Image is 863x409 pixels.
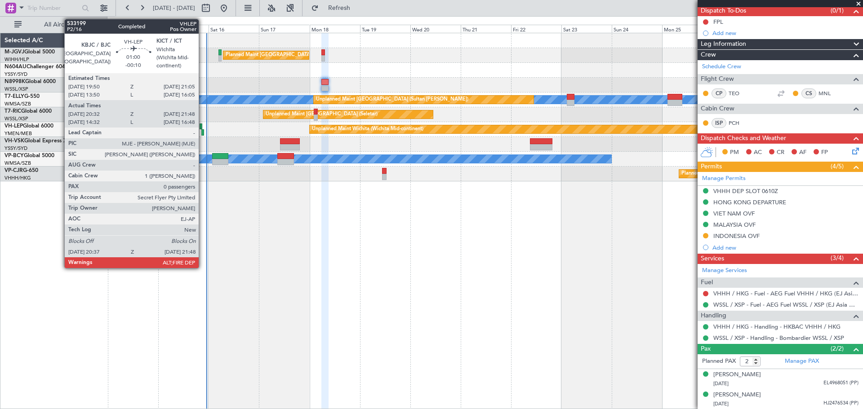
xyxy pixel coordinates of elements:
[259,25,309,33] div: Sun 17
[461,25,511,33] div: Thu 21
[701,39,746,49] span: Leg Information
[320,5,358,11] span: Refresh
[713,232,760,240] div: INDONESIA OVF
[701,311,726,321] span: Handling
[4,123,53,129] a: VH-LEPGlobal 6000
[701,104,734,114] span: Cabin Crew
[712,244,859,251] div: Add new
[4,56,29,63] a: WIHH/HLP
[4,123,23,129] span: VH-LEP
[713,18,723,26] div: FPL
[4,153,54,158] a: VP-BCYGlobal 5000
[713,221,756,229] div: MALAYSIA OVF
[4,86,28,92] a: WSSL/XSP
[226,48,331,62] div: Planned Maint [GEOGRAPHIC_DATA] (Seletar)
[713,187,778,195] div: VHHH DEP SLOT 0610Z
[831,162,844,171] span: (4/5)
[4,138,24,144] span: VH-VSK
[819,89,839,97] a: MNL
[754,148,762,157] span: AC
[702,174,746,183] a: Manage Permits
[4,71,27,78] a: YSSY/SYD
[561,25,612,33] div: Sat 23
[713,334,844,342] a: WSSL / XSP - Handling - Bombardier WSSL / XSP
[701,50,716,60] span: Crew
[4,94,40,99] a: T7-ELLYG-550
[713,198,786,206] div: HONG KONG DEPARTURE
[4,94,24,99] span: T7-ELLY
[701,6,746,16] span: Dispatch To-Dos
[307,1,361,15] button: Refresh
[662,25,712,33] div: Mon 25
[713,380,729,387] span: [DATE]
[27,1,79,15] input: Trip Number
[799,148,806,157] span: AF
[831,6,844,15] span: (0/1)
[612,25,662,33] div: Sun 24
[511,25,561,33] div: Fri 22
[701,162,722,172] span: Permits
[713,210,755,217] div: VIET NAM OVF
[316,93,468,106] div: Unplanned Maint [GEOGRAPHIC_DATA] (Sultan [PERSON_NAME])
[4,79,56,84] a: N8998KGlobal 6000
[702,266,747,275] a: Manage Services
[821,148,828,157] span: FP
[4,168,23,173] span: VP-CJR
[158,25,209,33] div: Fri 15
[209,25,259,33] div: Sat 16
[823,379,859,387] span: EL4968051 (PP)
[702,357,736,366] label: Planned PAX
[729,89,749,97] a: TEO
[681,167,832,180] div: Planned Maint [GEOGRAPHIC_DATA] ([GEOGRAPHIC_DATA] Intl)
[823,400,859,407] span: HJ2476534 (PP)
[4,109,52,114] a: T7-RICGlobal 6000
[10,18,98,32] button: All Aircraft
[713,400,729,407] span: [DATE]
[4,130,32,137] a: YMEN/MEB
[713,290,859,297] a: VHHH / HKG - Fuel - AEG Fuel VHHH / HKG (EJ Asia Only)
[701,254,724,264] span: Services
[831,253,844,263] span: (3/4)
[410,25,461,33] div: Wed 20
[23,22,95,28] span: All Aircraft
[4,175,31,181] a: VHHH/HKG
[712,118,726,128] div: ISP
[4,64,65,70] a: N604AUChallenger 604
[310,25,360,33] div: Mon 18
[266,108,378,121] div: Unplanned Maint [GEOGRAPHIC_DATA] (Seletar)
[109,18,124,26] div: [DATE]
[713,370,761,379] div: [PERSON_NAME]
[4,115,28,122] a: WSSL/XSP
[729,119,749,127] a: PCH
[713,391,761,400] div: [PERSON_NAME]
[4,49,55,55] a: M-JGVJGlobal 5000
[702,62,741,71] a: Schedule Crew
[4,160,31,167] a: WMSA/SZB
[701,133,786,144] span: Dispatch Checks and Weather
[831,344,844,353] span: (2/2)
[153,4,195,12] span: [DATE] - [DATE]
[4,49,24,55] span: M-JGVJ
[312,123,423,136] div: Unplanned Maint Wichita (Wichita Mid-continent)
[712,29,859,37] div: Add new
[801,88,816,98] div: CS
[701,277,713,288] span: Fuel
[712,88,726,98] div: CP
[4,109,21,114] span: T7-RIC
[360,25,410,33] div: Tue 19
[701,344,711,354] span: Pax
[777,148,784,157] span: CR
[4,153,24,158] span: VP-BCY
[713,301,859,308] a: WSSL / XSP - Fuel - AEG Fuel WSSL / XSP (EJ Asia Only)
[785,357,819,366] a: Manage PAX
[4,145,27,152] a: YSSY/SYD
[4,79,25,84] span: N8998K
[701,74,734,84] span: Flight Crew
[713,323,841,330] a: VHHH / HKG - Handling - HKBAC VHHH / HKG
[4,64,27,70] span: N604AU
[4,168,38,173] a: VP-CJRG-650
[108,25,158,33] div: Thu 14
[4,101,31,107] a: WMSA/SZB
[4,138,74,144] a: VH-VSKGlobal Express XRS
[730,148,739,157] span: PM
